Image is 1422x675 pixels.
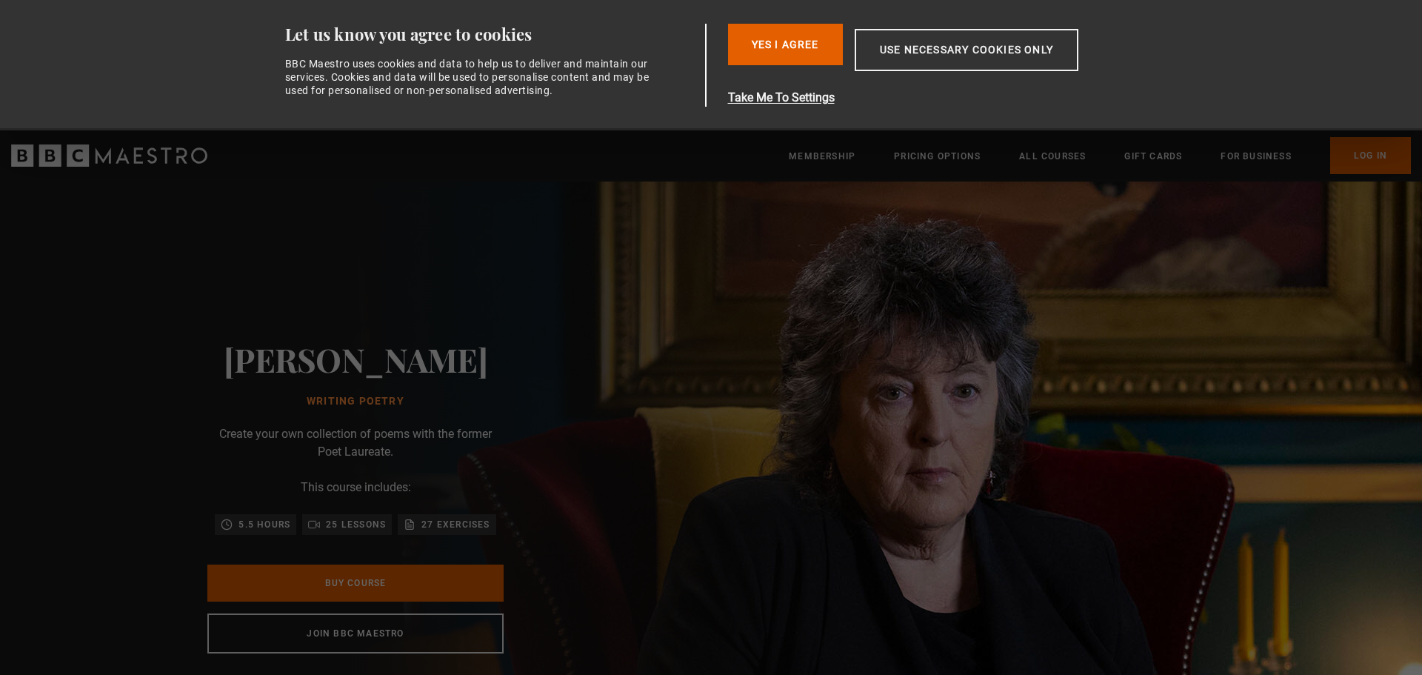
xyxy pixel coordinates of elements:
button: Yes I Agree [728,24,843,65]
a: All Courses [1019,149,1086,164]
a: Buy Course [207,565,504,602]
p: This course includes: [301,479,411,496]
a: For business [1221,149,1291,164]
a: Pricing Options [894,149,981,164]
div: BBC Maestro uses cookies and data to help us to deliver and maintain our services. Cookies and da... [285,57,658,98]
h2: [PERSON_NAME] [224,340,488,378]
p: 5.5 hours [238,517,290,532]
a: Log In [1330,137,1411,174]
div: Let us know you agree to cookies [285,24,700,45]
p: 27 exercises [421,517,490,532]
button: Take Me To Settings [728,89,1149,107]
p: Create your own collection of poems with the former Poet Laureate. [207,425,504,461]
a: Membership [789,149,855,164]
nav: Primary [789,137,1411,174]
p: 25 lessons [326,517,386,532]
h1: Writing Poetry [224,396,488,408]
button: Use necessary cookies only [855,29,1078,71]
a: Gift Cards [1124,149,1182,164]
svg: BBC Maestro [11,144,207,167]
